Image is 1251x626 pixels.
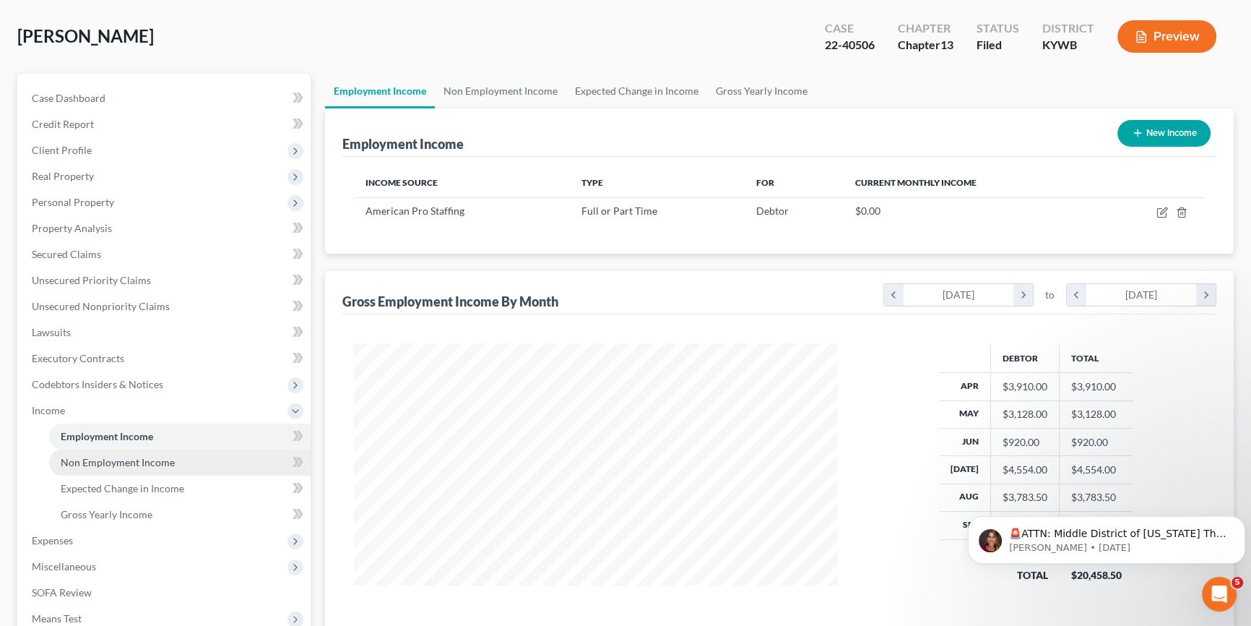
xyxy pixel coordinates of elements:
td: $4,554.00 [1060,456,1133,484]
span: 5 [1231,577,1243,588]
td: $920.00 [1060,428,1133,455]
button: Preview [1117,20,1216,53]
a: Executory Contracts [20,346,311,372]
span: Expenses [32,534,73,546]
span: Unsecured Nonpriority Claims [32,300,170,312]
a: Case Dashboard [20,85,311,111]
div: $4,554.00 [1003,463,1047,477]
td: $3,910.00 [1060,373,1133,400]
a: SOFA Review [20,580,311,606]
div: $3,910.00 [1003,380,1047,394]
a: Property Analysis [20,215,311,241]
th: Debtor [991,343,1060,372]
th: Jun [939,428,991,455]
span: Income Source [365,177,438,188]
span: [PERSON_NAME] [17,25,154,46]
a: Gross Yearly Income [707,74,816,108]
span: For [756,177,774,188]
div: Chapter [898,20,953,37]
iframe: Intercom live chat [1202,577,1237,612]
td: $3,783.50 [1060,484,1133,511]
div: [DATE] [904,284,1014,306]
div: Case [825,20,875,37]
span: Case Dashboard [32,92,105,104]
div: Gross Employment Income By Month [342,293,558,310]
th: Apr [939,373,991,400]
span: Client Profile [32,144,92,156]
span: SOFA Review [32,586,92,599]
i: chevron_left [884,284,904,306]
span: Debtor [756,205,789,217]
span: American Pro Staffing [365,205,464,217]
span: Income [32,404,65,416]
span: Real Property [32,170,94,182]
th: [DATE] [939,456,991,484]
div: District [1042,20,1094,37]
a: Non Employment Income [435,74,566,108]
span: Means Test [32,612,82,625]
a: Credit Report [20,111,311,137]
th: Aug [939,484,991,511]
span: Personal Property [32,196,114,208]
span: $0.00 [854,205,880,217]
div: Filed [977,37,1019,53]
span: Expected Change in Income [61,482,184,494]
a: Employment Income [325,74,435,108]
span: Gross Yearly Income [61,508,152,520]
i: chevron_left [1067,284,1086,306]
a: Unsecured Priority Claims [20,267,311,293]
iframe: Intercom notifications message [962,486,1251,587]
span: Employment Income [61,430,153,442]
span: Type [581,177,603,188]
th: Total [1060,343,1133,372]
button: New Income [1117,120,1211,147]
span: to [1045,288,1055,302]
a: Unsecured Nonpriority Claims [20,293,311,320]
div: Employment Income [342,135,464,153]
a: Gross Yearly Income [49,502,311,528]
span: Codebtors Insiders & Notices [32,378,163,390]
span: Credit Report [32,118,94,130]
span: Executory Contracts [32,352,124,364]
th: May [939,400,991,428]
a: Secured Claims [20,241,311,267]
div: [DATE] [1086,284,1197,306]
div: KYWB [1042,37,1094,53]
span: Full or Part Time [581,205,657,217]
span: Non Employment Income [61,456,175,468]
div: Status [977,20,1019,37]
span: 13 [940,38,953,51]
a: Non Employment Income [49,450,311,476]
a: Expected Change in Income [49,476,311,502]
a: Employment Income [49,424,311,450]
div: Chapter [898,37,953,53]
span: Property Analysis [32,222,112,234]
a: Expected Change in Income [566,74,707,108]
span: Secured Claims [32,248,101,260]
th: Sep [939,512,991,539]
div: $920.00 [1003,435,1047,450]
a: Lawsuits [20,320,311,346]
div: $3,128.00 [1003,407,1047,421]
td: $3,128.00 [1060,400,1133,428]
div: 22-40506 [825,37,875,53]
i: chevron_right [1013,284,1033,306]
span: Miscellaneous [32,560,96,573]
span: Lawsuits [32,326,71,338]
span: Current Monthly Income [854,177,976,188]
span: Unsecured Priority Claims [32,274,151,286]
i: chevron_right [1196,284,1216,306]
